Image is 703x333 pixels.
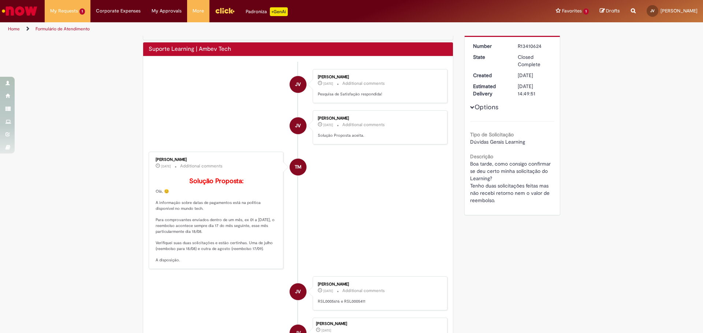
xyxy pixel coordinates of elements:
img: ServiceNow [1,4,38,18]
span: [DATE] [321,328,331,333]
span: Favorites [562,7,582,15]
small: Additional comments [342,288,385,294]
p: +GenAi [270,7,288,16]
span: JV [295,76,301,93]
div: [PERSON_NAME] [318,116,440,121]
div: Jesse CARVALHO VILELA [290,117,306,134]
span: More [193,7,204,15]
div: 13/08/2025 15:56:39 [518,72,552,79]
dt: Created [468,72,513,79]
dt: Estimated Delivery [468,83,513,97]
b: Descrição [470,153,493,160]
dt: Number [468,42,513,50]
b: Tipo de Solicitação [470,131,514,138]
span: My Requests [50,7,78,15]
div: Padroniza [246,7,288,16]
time: 13/08/2025 15:56:39 [321,328,331,333]
time: 14/08/2025 13:50:35 [323,123,333,127]
a: Home [8,26,20,32]
h2: Suporte Learning | Ambev Tech Ticket history [149,46,231,53]
span: [DATE] [323,289,333,293]
div: [PERSON_NAME] [316,322,443,326]
time: 13/08/2025 15:56:39 [518,72,533,79]
span: Drafts [606,7,620,14]
ul: Page breadcrumbs [5,22,463,36]
time: 13/08/2025 15:58:41 [323,289,333,293]
span: [PERSON_NAME] [661,8,698,14]
span: Corporate Expenses [96,7,141,15]
a: Formulário de Atendimento [36,26,90,32]
span: JV [650,8,655,13]
span: JV [295,117,301,135]
span: [DATE] [161,164,171,169]
time: 14/08/2025 11:57:27 [161,164,171,169]
div: Jesse CARVALHO VILELA [290,76,306,93]
div: R13410624 [518,42,552,50]
dt: State [468,53,513,61]
p: Pesquisa de Satisfação respondida! [318,91,440,97]
img: click_logo_yellow_360x200.png [215,5,235,16]
span: [DATE] [323,123,333,127]
b: Solução Proposta: [189,177,243,185]
span: 1 [79,8,85,15]
span: JV [295,283,301,300]
div: [PERSON_NAME] [318,282,440,287]
span: [DATE] [323,82,333,86]
p: Solução Proposta aceita. [318,133,440,139]
a: Drafts [600,8,620,15]
span: [DATE] [518,72,533,79]
span: Boa tarde, como consigo confirmar se deu certo minha solicitação do Learning? Tenho duas solicita... [470,160,552,204]
small: Additional comments [180,163,223,169]
div: Tairine Maurina [290,159,306,175]
div: [DATE] 14:49:51 [518,83,552,97]
time: 15/08/2025 09:42:41 [323,82,333,86]
div: [PERSON_NAME] [156,158,278,162]
p: RSL0005616 e RSL0005411 [318,299,440,304]
small: Additional comments [342,122,385,128]
div: Jesse CARVALHO VILELA [290,283,306,300]
div: Closed Complete [518,53,552,68]
small: Additional comments [342,80,385,87]
span: 1 [583,8,589,15]
p: Olá, 😊 A informação sobre datas de pagamentos está na política disponível no mundo tech. Para com... [156,178,278,263]
span: My Approvals [152,7,182,15]
span: TM [295,158,301,176]
span: Dúvidas Gerais Learning [470,139,525,145]
div: [PERSON_NAME] [318,75,440,79]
